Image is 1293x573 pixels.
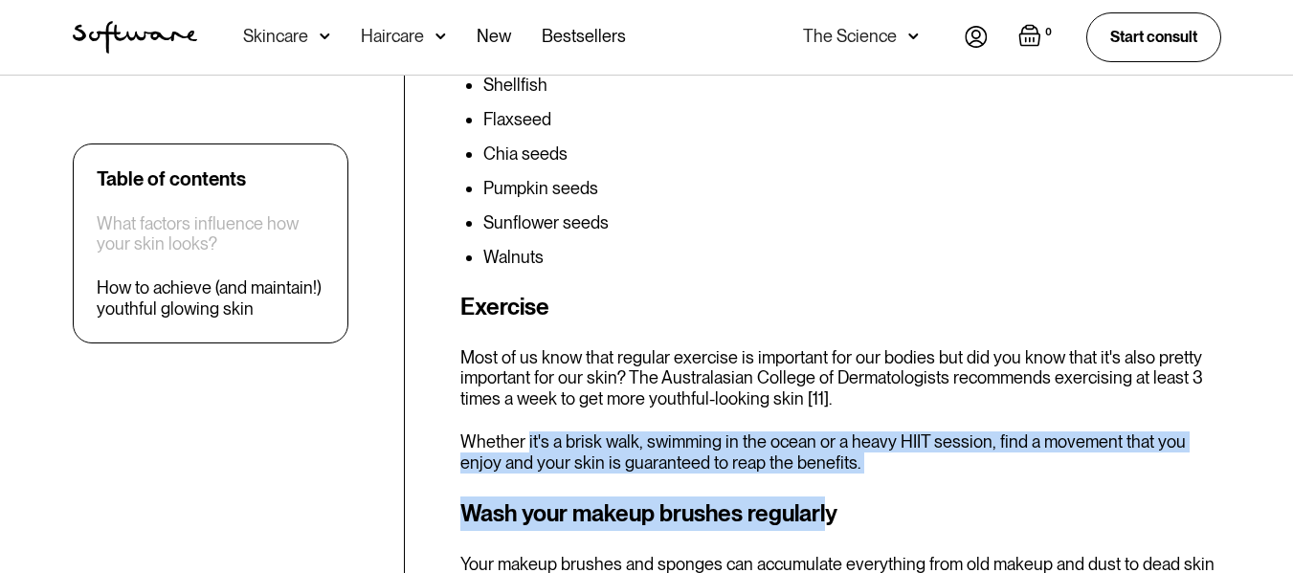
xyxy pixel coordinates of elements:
li: Chia seeds [483,144,1221,164]
div: 0 [1041,24,1056,41]
div: Table of contents [97,167,246,190]
img: arrow down [320,27,330,46]
img: arrow down [435,27,446,46]
a: Start consult [1086,12,1221,61]
li: Walnuts [483,248,1221,267]
img: Software Logo [73,21,197,54]
li: Flaxseed [483,110,1221,129]
a: How to achieve (and maintain!) youthful glowing skin [97,278,324,320]
p: Whether it's a brisk walk, swimming in the ocean or a heavy HIIT session, find a movement that yo... [460,431,1221,473]
li: Sunflower seeds [483,213,1221,232]
li: Shellfish [483,76,1221,95]
li: Pumpkin seeds [483,179,1221,198]
h3: Exercise [460,290,1221,324]
div: The Science [803,27,897,46]
div: Skincare [243,27,308,46]
a: Open empty cart [1018,24,1056,51]
a: home [73,21,197,54]
h3: Wash your makeup brushes regularly [460,496,1221,531]
p: Most of us know that regular exercise is important for our bodies but did you know that it's also... [460,347,1221,409]
a: What factors influence how your skin looks? [97,213,324,254]
img: arrow down [908,27,919,46]
div: Haircare [361,27,424,46]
